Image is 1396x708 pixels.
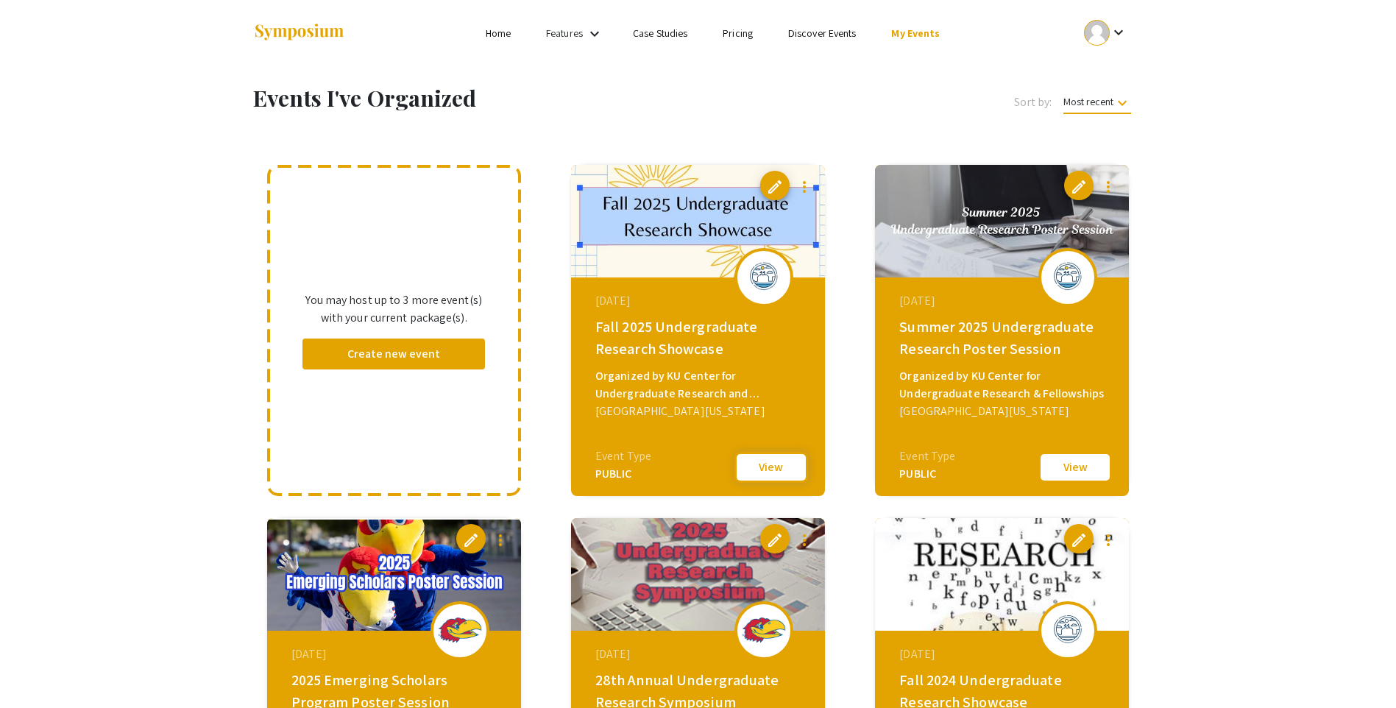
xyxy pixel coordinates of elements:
[595,292,804,310] div: [DATE]
[492,531,509,549] mat-icon: more_vert
[1110,24,1127,41] mat-icon: Expand account dropdown
[302,291,486,327] p: You may host up to 3 more event(s) with your current package(s).
[595,403,804,420] div: [GEOGRAPHIC_DATA][US_STATE]
[766,531,784,549] span: edit
[456,524,486,553] button: edit
[1063,95,1131,114] span: Most recent
[1038,452,1112,483] button: View
[899,292,1108,310] div: [DATE]
[899,465,955,483] div: PUBLIC
[875,518,1129,631] img: fall-2024-undergraduate-research-showcase_eventCoverPhoto_a5440e__thumb.jpg
[438,617,482,644] img: 2025-emerging-scholars-program-poster-session_eventLogo_21deed_.png
[595,447,651,465] div: Event Type
[546,26,583,40] a: Features
[595,465,651,483] div: PUBLIC
[1069,16,1143,49] button: Expand account dropdown
[1070,531,1088,549] span: edit
[875,165,1129,277] img: summer-2025-undergraduate-research-poster-session_eventCoverPhoto_77f9a4__thumb.jpg
[462,531,480,549] span: edit
[595,645,804,663] div: [DATE]
[595,316,804,360] div: Fall 2025 Undergraduate Research Showcase
[1046,258,1090,295] img: summer-2025-undergraduate-research-poster-session_eventLogo_a048e7_.png
[595,367,804,403] div: Organized by KU Center for Undergraduate Research and Fellowships
[267,518,521,631] img: 2025-emerging-scholars-program-poster-session_eventCoverPhoto_336ac2__thumb.png
[899,403,1108,420] div: [GEOGRAPHIC_DATA][US_STATE]
[899,316,1108,360] div: Summer 2025 Undergraduate Research Poster Session
[760,171,790,200] button: edit
[633,26,687,40] a: Case Studies
[723,26,753,40] a: Pricing
[760,524,790,553] button: edit
[11,642,63,697] iframe: Chat
[742,617,786,644] img: 28th-annual-undergraduate-research-symposium_eventLogo_83958f_.png
[586,25,603,43] mat-icon: Expand Features list
[1064,171,1094,200] button: edit
[1052,88,1143,115] button: Most recent
[253,23,345,43] img: Symposium by ForagerOne
[891,26,940,40] a: My Events
[1046,612,1090,648] img: fall-2024-undergraduate-research-showcase_eventLogo_b3d0e8_.png
[899,367,1108,403] div: Organized by KU Center for Undergraduate Research & Fellowships
[302,339,486,369] button: Create new event
[1099,531,1117,549] mat-icon: more_vert
[1014,93,1052,111] span: Sort by:
[796,531,813,549] mat-icon: more_vert
[486,26,511,40] a: Home
[1064,524,1094,553] button: edit
[291,645,500,663] div: [DATE]
[571,165,825,277] img: fall-2025-undergraduate-research-showcase_eventCoverPhoto_97be69__thumb.jpg
[766,178,784,196] span: edit
[734,452,808,483] button: View
[742,258,786,295] img: fall-2025-undergraduate-research-showcase_eventLogo_afab69_.png
[899,645,1108,663] div: [DATE]
[788,26,857,40] a: Discover Events
[796,178,813,196] mat-icon: more_vert
[1099,178,1117,196] mat-icon: more_vert
[1113,94,1131,112] mat-icon: keyboard_arrow_down
[899,447,955,465] div: Event Type
[1070,178,1088,196] span: edit
[571,518,825,631] img: 28th-annual-undergraduate-research-symposium_eventCoverPhoto_eea3fd__thumb.png
[253,85,763,111] h1: Events I've Organized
